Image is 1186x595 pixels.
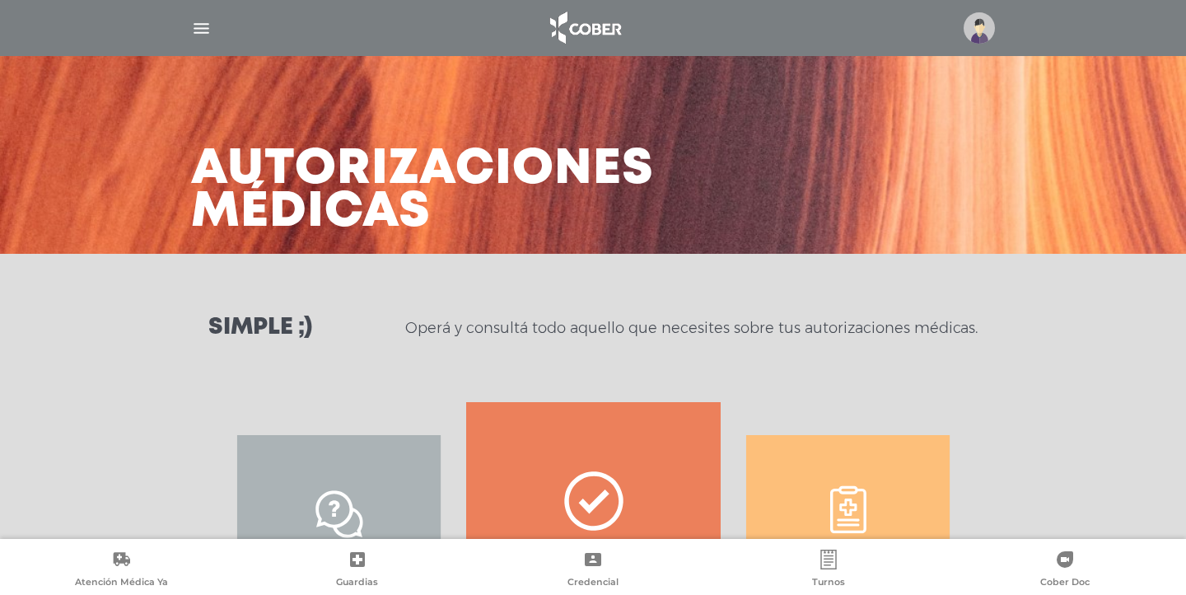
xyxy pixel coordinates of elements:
p: Operá y consultá todo aquello que necesites sobre tus autorizaciones médicas. [405,318,978,338]
img: profile-placeholder.svg [964,12,995,44]
a: Cober Doc [947,550,1183,592]
h3: Simple ;) [208,316,312,340]
span: Atención Médica Ya [75,576,168,591]
a: Turnos [711,550,946,592]
span: Cober Doc [1040,576,1090,591]
img: Cober_menu-lines-white.svg [191,18,212,39]
img: logo_cober_home-white.png [541,8,628,48]
span: Turnos [812,576,845,591]
span: Credencial [567,576,619,591]
h3: Autorizaciones médicas [191,148,654,234]
a: Credencial [475,550,711,592]
a: Atención Médica Ya [3,550,239,592]
a: Guardias [239,550,474,592]
span: Guardias [336,576,378,591]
